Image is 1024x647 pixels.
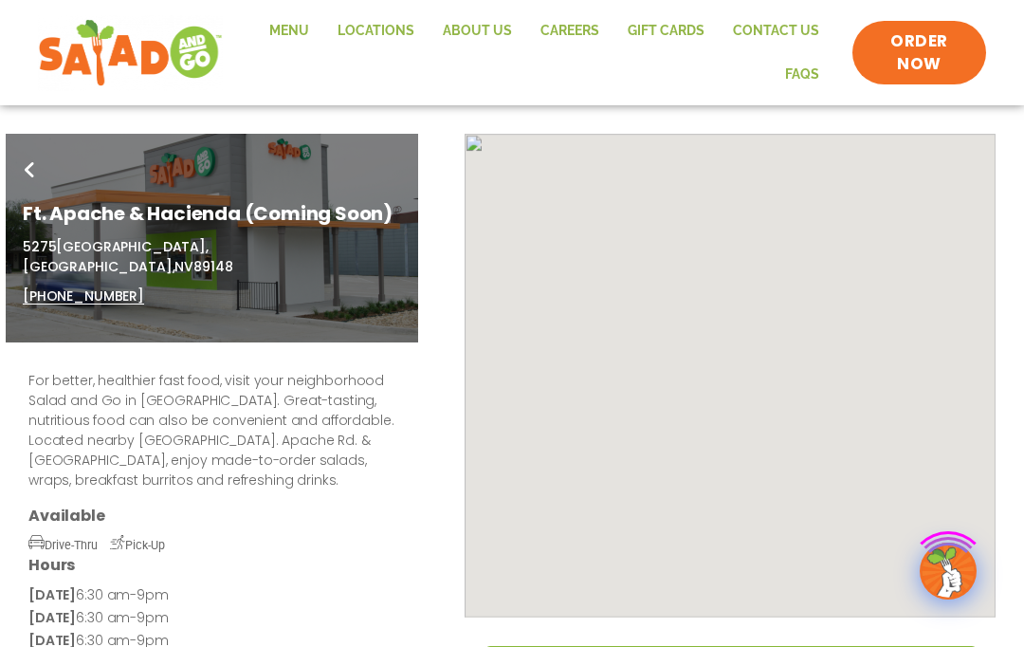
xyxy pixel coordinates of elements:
a: [PHONE_NUMBER] [23,287,144,306]
a: Menu [255,9,323,53]
span: NV [174,257,193,276]
p: 6:30 am-9pm [28,607,395,630]
h1: Ft. Apache & Hacienda (Coming Soon) [23,199,401,228]
span: ORDER NOW [871,30,967,76]
nav: Menu [242,9,834,96]
a: GIFT CARDS [613,9,719,53]
span: Pick-Up [110,538,165,552]
h3: Available [28,506,395,526]
strong: [DATE] [28,608,76,627]
a: Locations [323,9,429,53]
p: 6:30 am-9pm [28,584,395,607]
a: Contact Us [719,9,833,53]
span: [GEOGRAPHIC_DATA], [56,237,208,256]
strong: [DATE] [28,585,76,604]
p: For better, healthier fast food, visit your neighborhood Salad and Go in [GEOGRAPHIC_DATA]. Great... [28,371,395,490]
img: new-SAG-logo-768×292 [38,15,223,91]
span: 5275 [23,237,56,256]
a: FAQs [771,53,833,97]
span: Drive-Thru [28,538,98,552]
a: Careers [526,9,613,53]
a: ORDER NOW [852,21,986,85]
a: About Us [429,9,526,53]
span: [GEOGRAPHIC_DATA], [23,257,174,276]
h3: Hours [28,555,395,575]
span: 89148 [193,257,232,276]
